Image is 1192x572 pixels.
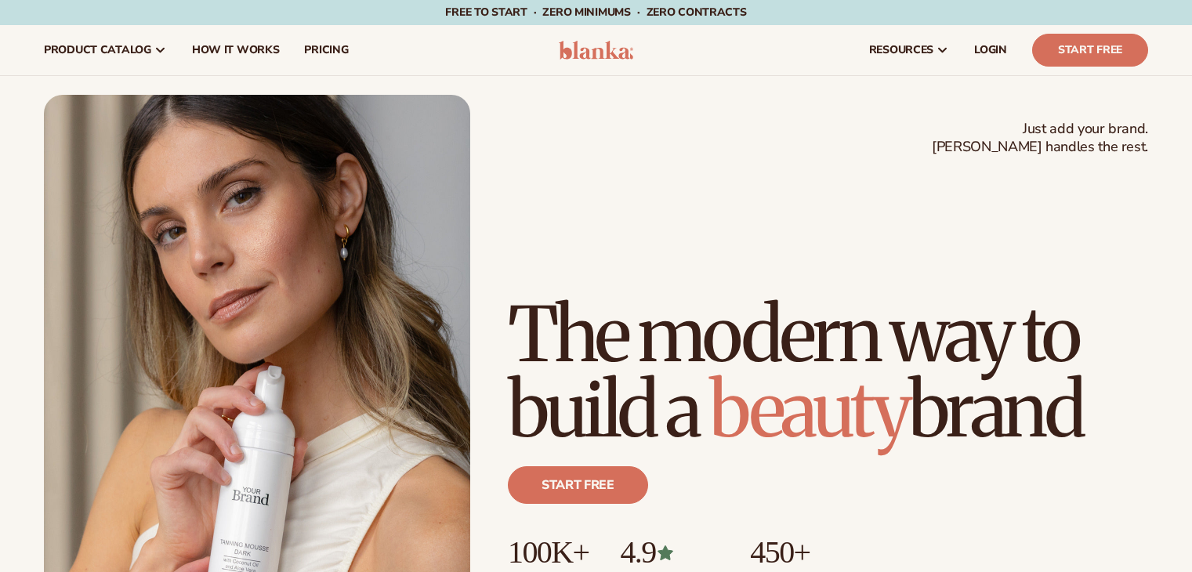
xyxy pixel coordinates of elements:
[869,44,933,56] span: resources
[192,44,280,56] span: How It Works
[304,44,348,56] span: pricing
[292,25,360,75] a: pricing
[962,25,1020,75] a: LOGIN
[179,25,292,75] a: How It Works
[932,120,1148,157] span: Just add your brand. [PERSON_NAME] handles the rest.
[559,41,633,60] img: logo
[44,44,151,56] span: product catalog
[31,25,179,75] a: product catalog
[508,466,648,504] a: Start free
[974,44,1007,56] span: LOGIN
[857,25,962,75] a: resources
[1032,34,1148,67] a: Start Free
[750,535,868,570] p: 450+
[508,297,1148,447] h1: The modern way to build a brand
[709,363,908,457] span: beauty
[620,535,719,570] p: 4.9
[445,5,746,20] span: Free to start · ZERO minimums · ZERO contracts
[508,535,589,570] p: 100K+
